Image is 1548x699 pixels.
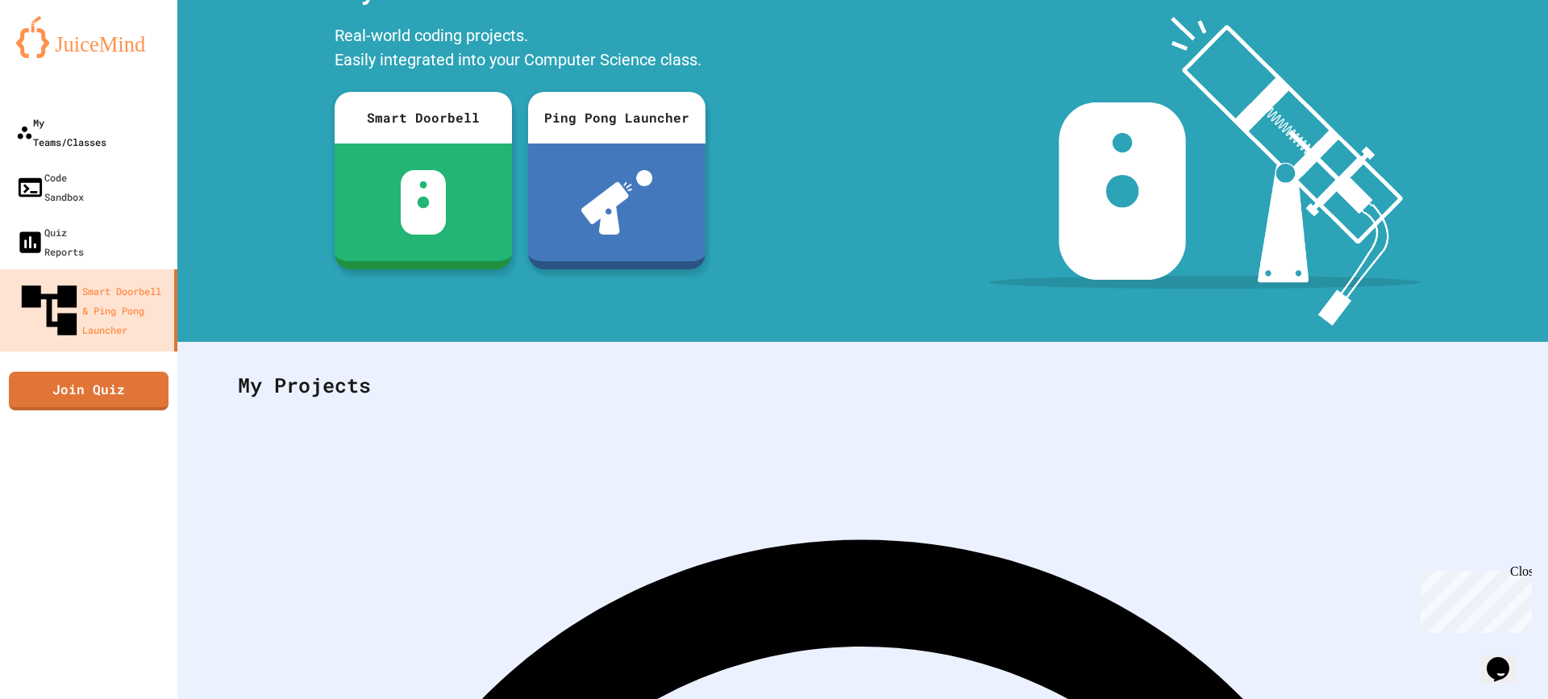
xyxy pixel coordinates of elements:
div: Smart Doorbell & Ping Pong Launcher [16,277,168,343]
iframe: chat widget [1480,635,1532,683]
div: My Projects [222,354,1504,417]
img: sdb-white.svg [401,170,447,235]
img: ppl-with-ball.png [581,170,653,235]
a: Join Quiz [9,372,169,410]
div: Real-world coding projects. Easily integrated into your Computer Science class. [327,19,714,80]
iframe: chat widget [1414,564,1532,633]
div: Code Sandbox [16,168,84,206]
div: Ping Pong Launcher [528,92,705,144]
div: Smart Doorbell [335,92,512,144]
img: logo-orange.svg [16,16,161,58]
div: Quiz Reports [16,223,84,261]
div: Chat with us now!Close [6,6,111,102]
div: My Teams/Classes [16,113,106,152]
